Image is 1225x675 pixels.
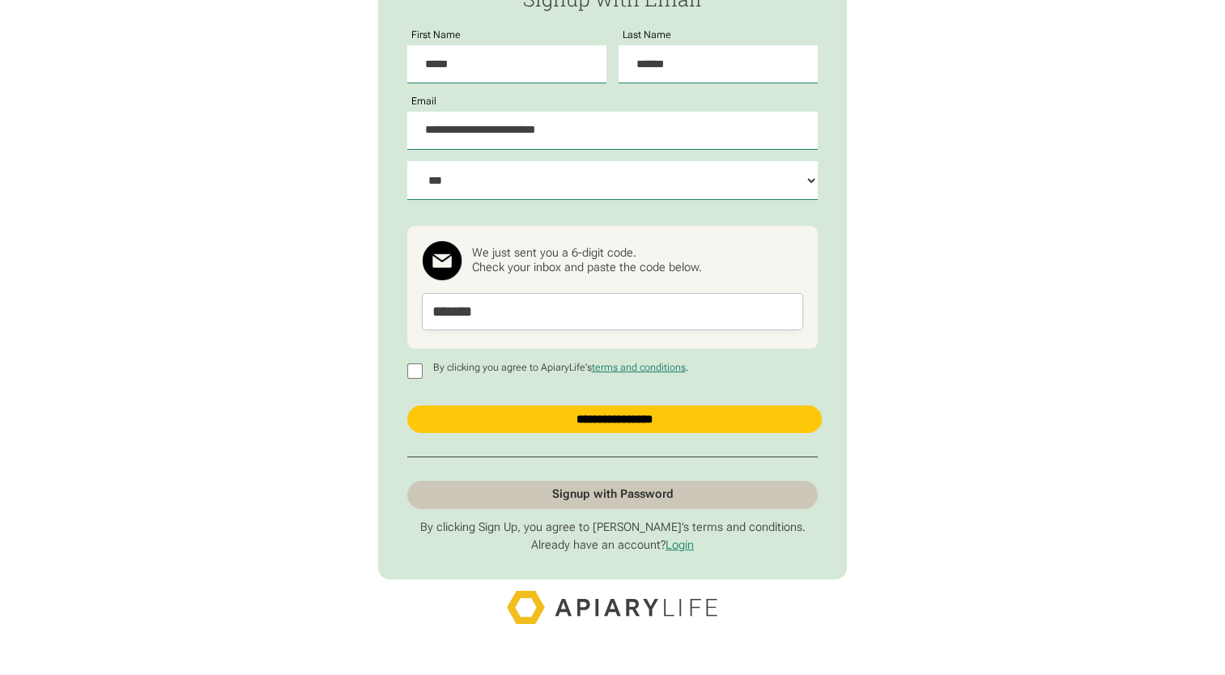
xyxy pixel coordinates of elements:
[407,481,818,509] a: Signup with Password
[428,363,693,374] p: By clicking you agree to ApiaryLife's .
[407,30,466,41] label: First Name
[591,362,685,373] a: terms and conditions
[619,30,677,41] label: Last Name
[407,96,442,108] label: Email
[472,246,702,275] div: We just sent you a 6-digit code. Check your inbox and paste the code below.
[666,538,694,552] a: Login
[407,520,818,535] p: By clicking Sign Up, you agree to [PERSON_NAME]’s terms and conditions.
[407,538,818,553] p: Already have an account?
